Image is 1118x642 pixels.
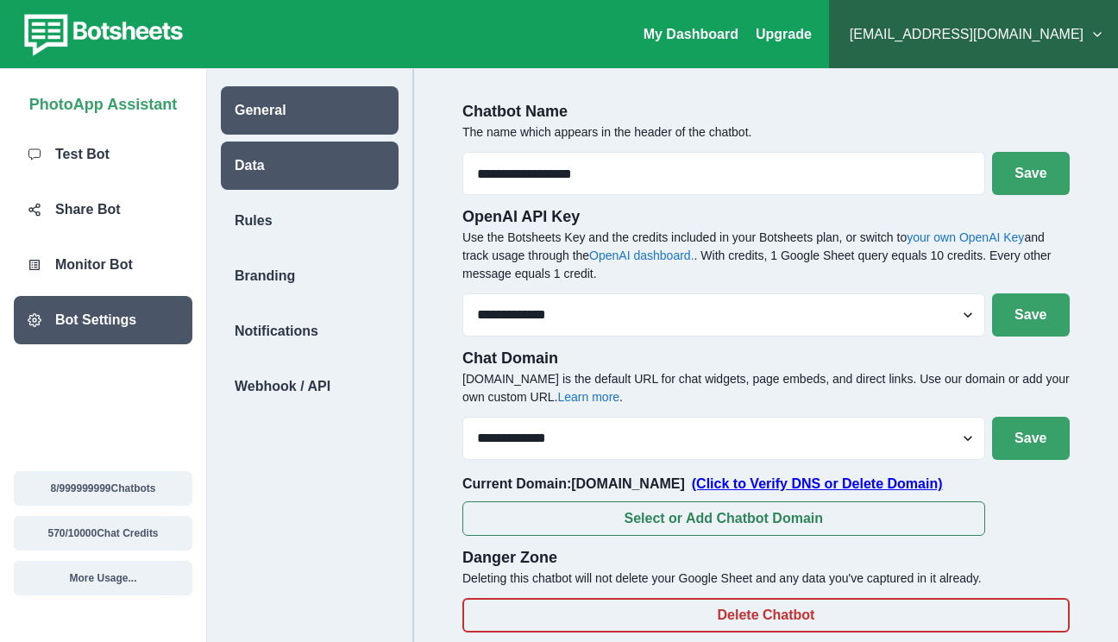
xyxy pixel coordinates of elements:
p: General [235,100,286,121]
p: Share Bot [55,199,121,220]
p: Use the Botsheets Key and the credits included in your Botsheets plan, or switch to and track usa... [462,229,1070,283]
p: Danger Zone [462,546,1070,570]
a: Notifications [207,307,412,356]
a: Data [207,142,412,190]
p: Branding [235,266,295,286]
p: Data [235,155,265,176]
a: your own OpenAI Key [907,230,1024,244]
span: (Click to Verify DNS or Delete Domain) [692,476,943,491]
p: Chat Domain [462,347,1070,370]
a: Rules [207,197,412,245]
p: Webhook / API [235,376,330,397]
button: 8/999999999Chatbots [14,471,192,506]
button: Save [992,417,1070,460]
button: Select or Add Chatbot Domain [462,501,985,536]
img: botsheets-logo.png [14,10,188,59]
p: PhotoApp Assistant [29,86,177,116]
p: Current Domain: [DOMAIN_NAME] [462,474,985,494]
a: OpenAI dashboard. [589,249,694,262]
button: Delete Chatbot [462,598,1070,633]
p: Deleting this chatbot will not delete your Google Sheet and any data you've captured in it already. [462,570,1070,588]
button: Save [992,152,1070,195]
button: More Usage... [14,561,192,595]
p: Rules [235,211,273,231]
p: The name which appears in the header of the chatbot. [462,123,1070,142]
a: General [207,86,412,135]
p: Bot Settings [55,310,136,330]
button: Save [992,293,1070,337]
a: Webhook / API [207,362,412,411]
button: 570/10000Chat Credits [14,516,192,551]
a: My Dashboard [644,27,738,41]
p: OpenAI API Key [462,205,1070,229]
button: [EMAIL_ADDRESS][DOMAIN_NAME] [843,17,1104,52]
a: Learn more [557,390,619,404]
a: Branding [207,252,412,300]
p: Notifications [235,321,318,342]
p: Test Bot [55,144,110,165]
a: Upgrade [756,27,812,41]
p: [DOMAIN_NAME] is the default URL for chat widgets, page embeds, and direct links. Use our domain ... [462,370,1070,406]
p: Monitor Bot [55,255,133,275]
p: Chatbot Name [462,100,1070,123]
